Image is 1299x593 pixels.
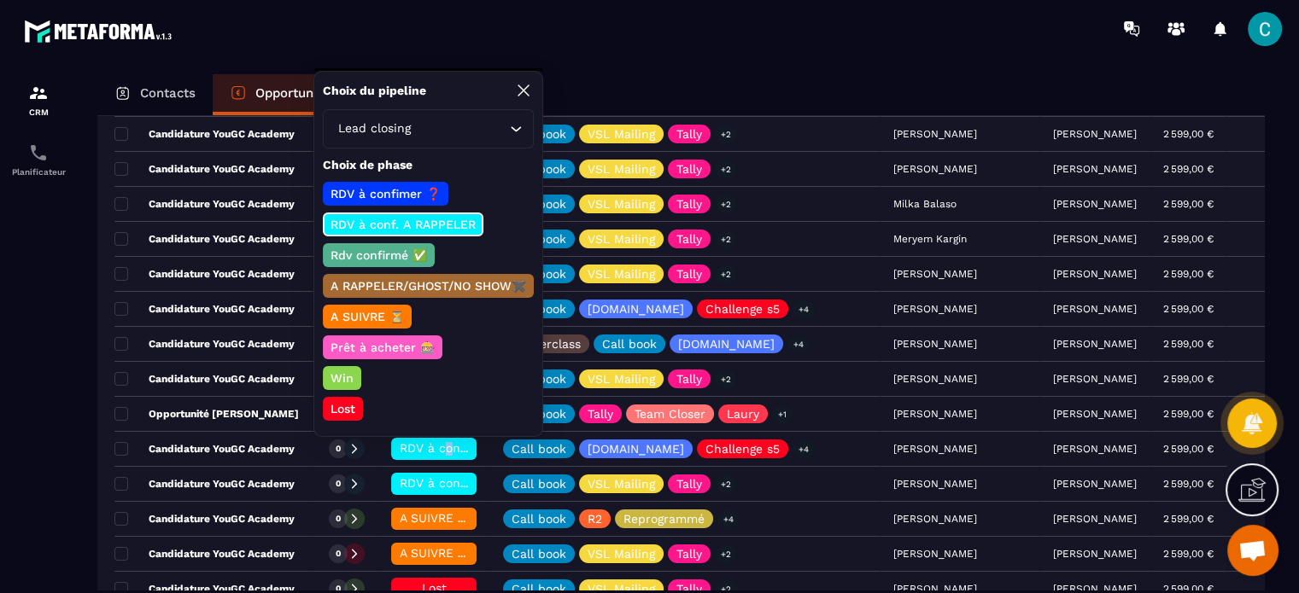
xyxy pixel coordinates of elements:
[336,513,341,525] p: 0
[676,373,702,385] p: Tally
[114,512,295,526] p: Candidature YouGC Academy
[28,83,49,103] img: formation
[1053,128,1137,140] p: [PERSON_NAME]
[114,197,295,211] p: Candidature YouGC Academy
[114,267,295,281] p: Candidature YouGC Academy
[328,400,358,417] p: Lost
[715,125,737,143] p: +2
[512,548,566,560] p: Call book
[676,478,702,490] p: Tally
[793,300,815,318] p: +4
[328,308,407,325] p: A SUIVRE ⏳
[676,198,702,210] p: Tally
[588,478,655,490] p: VSL Mailing
[588,548,655,560] p: VSL Mailing
[328,277,529,294] p: A RAPPELER/GHOST/NO SHOW✖️
[1053,513,1137,525] p: [PERSON_NAME]
[588,373,655,385] p: VSL Mailing
[1053,373,1137,385] p: [PERSON_NAME]
[24,15,178,47] img: logo
[1053,408,1137,420] p: [PERSON_NAME]
[1163,513,1214,525] p: 2 599,00 €
[678,338,775,350] p: [DOMAIN_NAME]
[114,127,295,141] p: Candidature YouGC Academy
[715,370,737,388] p: +2
[588,128,655,140] p: VSL Mailing
[1053,338,1137,350] p: [PERSON_NAME]
[114,232,295,246] p: Candidature YouGC Academy
[323,83,426,99] p: Choix du pipeline
[1163,268,1214,280] p: 2 599,00 €
[328,369,356,387] p: Win
[1163,163,1214,175] p: 2 599,00 €
[140,85,196,101] p: Contacts
[4,108,73,117] p: CRM
[114,372,295,386] p: Candidature YouGC Academy
[114,477,295,491] p: Candidature YouGC Academy
[114,547,295,561] p: Candidature YouGC Academy
[787,335,810,353] p: +4
[114,162,295,176] p: Candidature YouGC Academy
[705,443,780,455] p: Challenge s5
[715,230,737,248] p: +2
[676,233,702,245] p: Tally
[715,475,737,493] p: +2
[676,163,702,175] p: Tally
[336,478,341,490] p: 0
[323,109,534,148] div: Search for option
[588,513,602,525] p: R2
[255,85,336,101] p: Opportunités
[213,74,354,115] a: Opportunités
[676,268,702,280] p: Tally
[715,160,737,178] p: +2
[676,128,702,140] p: Tally
[1053,268,1137,280] p: [PERSON_NAME]
[328,185,443,202] p: RDV à confimer ❓
[4,70,73,130] a: formationformationCRM
[400,476,543,490] span: RDV à conf. A RAPPELER
[1163,373,1214,385] p: 2 599,00 €
[715,545,737,563] p: +2
[635,408,705,420] p: Team Closer
[512,443,566,455] p: Call book
[793,440,815,458] p: +4
[1163,443,1214,455] p: 2 599,00 €
[717,510,740,528] p: +4
[28,142,49,163] img: scheduler
[512,338,581,350] p: Masterclass
[323,157,534,173] p: Choix de phase
[588,408,613,420] p: Tally
[1053,198,1137,210] p: [PERSON_NAME]
[705,303,780,315] p: Challenge s5
[328,339,437,356] p: Prêt à acheter 🎰
[715,265,737,283] p: +2
[676,548,702,560] p: Tally
[1163,128,1214,140] p: 2 599,00 €
[1163,198,1214,210] p: 2 599,00 €
[588,233,655,245] p: VSL Mailing
[1163,408,1214,420] p: 2 599,00 €
[512,513,566,525] p: Call book
[1053,163,1137,175] p: [PERSON_NAME]
[4,130,73,189] a: schedulerschedulerPlanificateur
[1053,443,1137,455] p: [PERSON_NAME]
[328,247,430,264] p: Rdv confirmé ✅
[588,303,684,315] p: [DOMAIN_NAME]
[328,216,478,233] p: RDV à conf. A RAPPELER
[1053,548,1137,560] p: [PERSON_NAME]
[602,338,657,350] p: Call book
[1053,303,1137,315] p: [PERSON_NAME]
[1163,338,1214,350] p: 2 599,00 €
[114,442,295,456] p: Candidature YouGC Academy
[588,198,655,210] p: VSL Mailing
[1053,478,1137,490] p: [PERSON_NAME]
[1163,478,1214,490] p: 2 599,00 €
[336,443,341,455] p: 0
[588,163,655,175] p: VSL Mailing
[727,408,759,420] p: Laury
[334,119,414,138] span: Lead closing
[114,407,299,421] p: Opportunité [PERSON_NAME]
[715,195,737,213] p: +2
[623,513,705,525] p: Reprogrammé
[588,443,684,455] p: [DOMAIN_NAME]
